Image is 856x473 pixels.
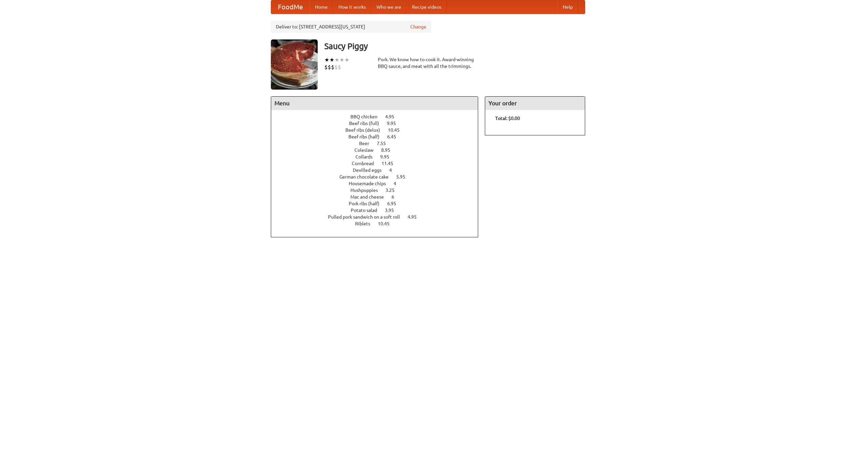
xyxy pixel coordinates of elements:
span: Pulled pork sandwich on a soft roll [328,214,407,220]
span: Beef ribs (full) [349,121,386,126]
span: 4 [389,167,399,173]
span: 3.95 [385,208,401,213]
li: ★ [329,56,334,64]
span: 5.95 [396,174,412,180]
a: German chocolate cake 5.95 [339,174,418,180]
span: 10.45 [378,221,396,226]
li: $ [324,64,328,71]
a: Recipe videos [407,0,447,14]
a: Cornbread 11.45 [352,161,406,166]
span: 10.45 [388,127,406,133]
span: 4.95 [408,214,423,220]
span: 6.95 [387,201,403,206]
span: Collards [355,154,379,159]
div: Deliver to: [STREET_ADDRESS][US_STATE] [271,21,431,33]
span: Riblets [355,221,377,226]
a: Beef ribs (half) 6.45 [348,134,409,139]
span: Coleslaw [354,147,380,153]
span: Mac and cheese [350,194,391,200]
a: Housemade chips 4 [349,181,409,186]
a: BBQ chicken 4.95 [350,114,407,119]
span: 6 [392,194,401,200]
a: Coleslaw 8.95 [354,147,403,153]
span: Beef ribs (half) [348,134,386,139]
a: Hushpuppies 3.25 [350,188,407,193]
a: Help [557,0,578,14]
h4: Menu [271,97,478,110]
span: 9.95 [380,154,396,159]
a: Mac and cheese 6 [350,194,407,200]
a: FoodMe [271,0,310,14]
a: Who we are [371,0,407,14]
a: Riblets 10.45 [355,221,402,226]
li: ★ [339,56,344,64]
span: 4 [394,181,403,186]
span: Devilled eggs [353,167,388,173]
li: $ [338,64,341,71]
span: Hushpuppies [350,188,385,193]
b: Total: $0.00 [495,116,520,121]
h4: Your order [485,97,585,110]
a: Pulled pork sandwich on a soft roll 4.95 [328,214,429,220]
li: $ [328,64,331,71]
li: ★ [334,56,339,64]
span: Beef ribs (delux) [345,127,387,133]
a: Change [410,23,426,30]
span: 11.45 [382,161,400,166]
a: Home [310,0,333,14]
a: How it works [333,0,371,14]
li: $ [334,64,338,71]
a: Beef ribs (delux) 10.45 [345,127,412,133]
span: 3.25 [386,188,401,193]
span: 8.95 [381,147,397,153]
span: Potato salad [351,208,384,213]
span: Cornbread [352,161,381,166]
li: $ [331,64,334,71]
li: ★ [344,56,349,64]
a: Collards 9.95 [355,154,402,159]
span: German chocolate cake [339,174,395,180]
span: 4.95 [385,114,401,119]
span: 6.45 [387,134,403,139]
span: 9.95 [387,121,403,126]
span: Housemade chips [349,181,393,186]
a: Beef ribs (full) 9.95 [349,121,408,126]
span: Beer [359,141,376,146]
span: 7.55 [377,141,393,146]
span: BBQ chicken [350,114,384,119]
li: ★ [324,56,329,64]
div: Pork. We know how to cook it. Award-winning BBQ sauce, and meat with all the trimmings. [378,56,478,70]
span: Pork ribs (half) [349,201,386,206]
a: Pork ribs (half) 6.95 [349,201,409,206]
a: Potato salad 3.95 [351,208,406,213]
a: Devilled eggs 4 [353,167,404,173]
a: Beer 7.55 [359,141,398,146]
img: angular.jpg [271,39,318,90]
h3: Saucy Piggy [324,39,585,53]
